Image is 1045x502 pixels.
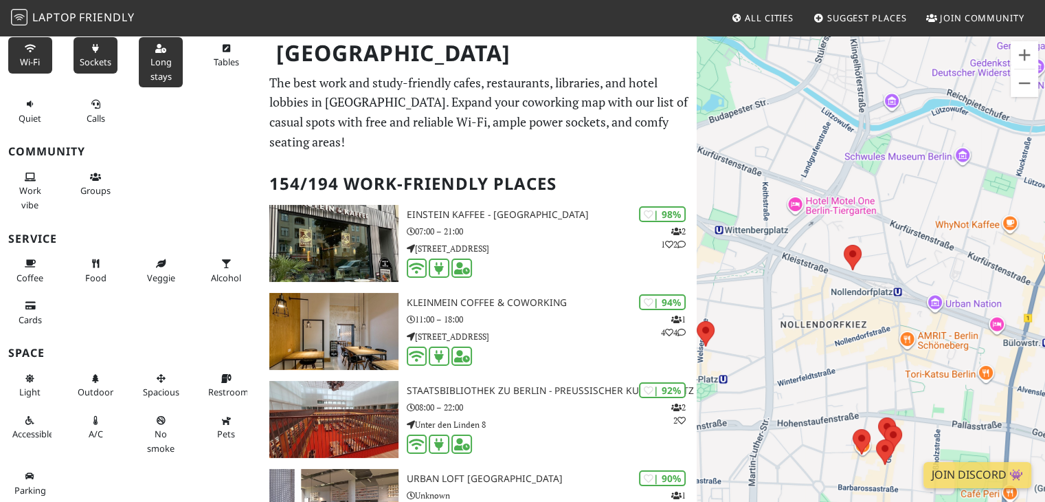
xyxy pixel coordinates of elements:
span: Coffee [16,272,43,284]
span: Air conditioned [89,428,103,440]
span: Natural light [19,386,41,398]
div: | 94% [639,294,686,310]
button: Zoom in [1011,41,1038,69]
span: Veggie [147,272,175,284]
span: Stable Wi-Fi [20,56,40,68]
button: Pets [204,409,248,446]
h3: Space [8,347,253,360]
p: [STREET_ADDRESS] [407,242,697,255]
span: Long stays [150,56,172,82]
span: Friendly [79,10,134,25]
h3: Community [8,145,253,158]
h1: [GEOGRAPHIC_DATA] [265,34,694,72]
span: Join Community [940,12,1024,24]
button: Food [74,252,117,289]
a: Einstein Kaffee - Charlottenburg | 98% 212 Einstein Kaffee - [GEOGRAPHIC_DATA] 07:00 – 21:00 [STR... [261,205,697,282]
img: Einstein Kaffee - Charlottenburg [269,205,398,282]
button: Work vibe [8,166,52,216]
span: Quiet [19,112,41,124]
span: Group tables [80,184,111,197]
h3: Einstein Kaffee - [GEOGRAPHIC_DATA] [407,209,697,221]
a: Join Community [921,6,1030,30]
a: Staatsbibliothek zu Berlin - Preußischer Kulturbesitz | 92% 22 Staatsbibliothek zu Berlin - Preuß... [261,381,697,458]
a: All Cities [726,6,799,30]
button: Zoom out [1011,69,1038,97]
button: Spacious [139,367,183,404]
button: Restroom [204,367,248,404]
img: LaptopFriendly [11,9,27,25]
h3: Service [8,232,253,245]
span: Power sockets [80,56,111,68]
span: Food [85,272,106,284]
p: 1 4 4 [661,313,686,339]
button: Cards [8,294,52,331]
button: Coffee [8,252,52,289]
a: Suggest Places [808,6,912,30]
span: Parking [14,484,46,496]
span: Alcohol [211,272,241,284]
button: Calls [74,93,117,129]
span: Restroom [208,386,249,398]
p: [STREET_ADDRESS] [407,330,697,343]
button: Sockets [74,37,117,74]
span: Suggest Places [827,12,907,24]
h3: KleinMein Coffee & Coworking [407,297,697,309]
span: People working [19,184,41,210]
div: | 90% [639,470,686,486]
img: Staatsbibliothek zu Berlin - Preußischer Kulturbesitz [269,381,398,458]
button: Quiet [8,93,52,129]
h3: URBAN LOFT [GEOGRAPHIC_DATA] [407,473,697,485]
span: Spacious [143,386,179,398]
button: Outdoor [74,367,117,404]
span: Accessible [12,428,54,440]
p: Unknown [407,489,697,502]
button: Groups [74,166,117,202]
p: 08:00 – 22:00 [407,401,697,414]
p: 11:00 – 18:00 [407,313,697,326]
span: Video/audio calls [87,112,105,124]
a: KleinMein Coffee & Coworking | 94% 144 KleinMein Coffee & Coworking 11:00 – 18:00 [STREET_ADDRESS] [261,293,697,370]
p: Unter den Linden 8 [407,418,697,431]
button: Long stays [139,37,183,87]
button: Light [8,367,52,404]
span: Outdoor area [78,386,113,398]
button: Alcohol [204,252,248,289]
span: Smoke free [147,428,175,454]
p: The best work and study-friendly cafes, restaurants, libraries, and hotel lobbies in [GEOGRAPHIC_... [269,73,688,152]
p: 2 1 2 [661,225,686,251]
img: KleinMein Coffee & Coworking [269,293,398,370]
button: Wi-Fi [8,37,52,74]
a: Join Discord 👾 [923,462,1031,488]
button: Veggie [139,252,183,289]
p: 07:00 – 21:00 [407,225,697,238]
button: Parking [8,465,52,501]
button: A/C [74,409,117,446]
button: No smoke [139,409,183,459]
span: Laptop [32,10,77,25]
a: LaptopFriendly LaptopFriendly [11,6,135,30]
div: | 92% [639,382,686,398]
span: All Cities [745,12,794,24]
span: Credit cards [19,314,42,326]
button: Accessible [8,409,52,446]
span: Work-friendly tables [214,56,239,68]
div: | 98% [639,206,686,222]
h3: Staatsbibliothek zu Berlin - Preußischer Kulturbesitz [407,385,697,397]
h2: 154/194 Work-Friendly Places [269,163,688,205]
button: Tables [204,37,248,74]
span: Pet friendly [217,428,235,440]
p: 2 2 [671,401,686,427]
